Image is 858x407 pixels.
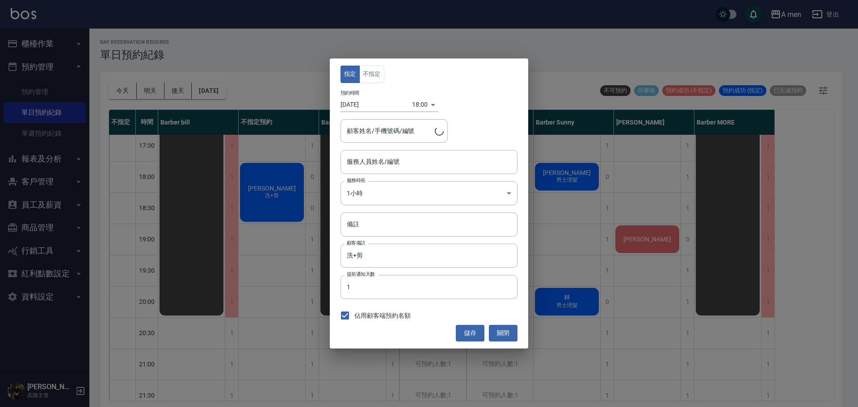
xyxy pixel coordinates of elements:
div: 18:00 [412,97,428,112]
label: 提前通知天數 [347,271,375,278]
label: 服務時長 [347,177,366,184]
span: 佔用顧客端預約名額 [354,311,411,320]
button: 儲存 [456,325,484,341]
label: 顧客備註 [347,240,366,246]
button: 不指定 [359,66,384,83]
div: 1小時 [341,181,517,205]
input: Choose date, selected date is 2025-08-19 [341,97,412,112]
button: 關閉 [489,325,517,341]
label: 預約時間 [341,90,359,96]
button: 指定 [341,66,360,83]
